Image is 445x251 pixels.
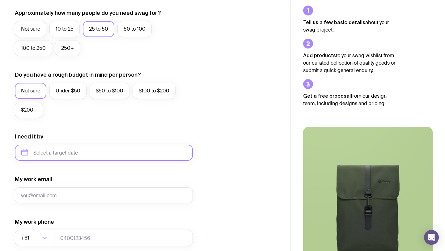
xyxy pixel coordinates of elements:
[15,187,193,203] input: you@email.com
[15,102,43,118] label: $200+
[303,52,396,74] p: to your swag wishlist from our curated collection of quality goods or submit a quick general enqu...
[303,53,336,58] strong: Add products
[31,230,40,246] input: Search for option
[15,218,54,226] label: My work phone
[15,21,46,37] label: Not sure
[15,40,52,56] label: 100 to 250
[303,19,396,34] p: about your swag project.
[303,92,396,107] p: from our design team, including designs and pricing.
[49,83,87,99] label: Under $50
[90,83,129,99] label: $50 to $100
[15,71,141,79] label: Do you have a rough budget in mind per person?
[15,176,52,183] label: My work email
[15,230,54,246] div: Search for option
[424,230,439,245] div: Open Intercom Messenger
[117,21,152,37] label: 50 to 100
[83,21,114,37] label: 25 to 50
[15,133,43,140] label: I need it by
[15,83,46,99] label: Not sure
[303,19,365,25] strong: Tell us a few basic details
[49,21,80,37] label: 10 to 25
[15,145,193,161] input: Select a target date
[54,230,193,246] input: 0400123456
[303,93,351,99] strong: Get a free proposal
[55,40,80,56] label: 250+
[15,9,161,17] label: Approximately how many people do you need swag for?
[133,83,176,99] label: $100 to $200
[21,230,31,246] span: +61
